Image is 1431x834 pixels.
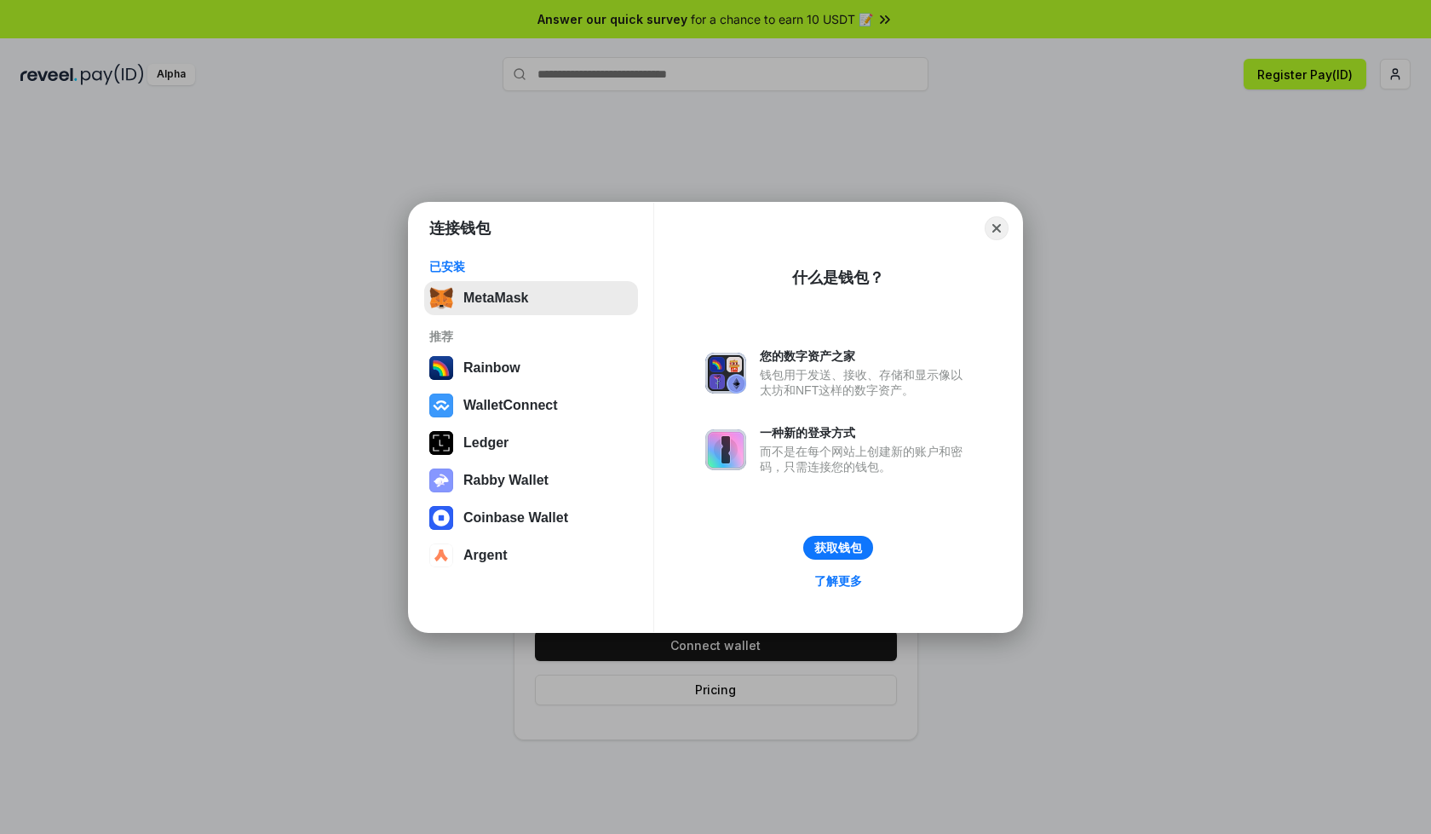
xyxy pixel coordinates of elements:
[760,444,971,475] div: 而不是在每个网站上创建新的账户和密码，只需连接您的钱包。
[424,281,638,315] button: MetaMask
[760,367,971,398] div: 钱包用于发送、接收、存储和显示像以太坊和NFT这样的数字资产。
[429,544,453,567] img: svg+xml,%3Csvg%20width%3D%2228%22%20height%3D%2228%22%20viewBox%3D%220%200%2028%2028%22%20fill%3D...
[424,351,638,385] button: Rainbow
[429,394,453,417] img: svg+xml,%3Csvg%20width%3D%2228%22%20height%3D%2228%22%20viewBox%3D%220%200%2028%2028%22%20fill%3D...
[424,538,638,572] button: Argent
[705,353,746,394] img: svg+xml,%3Csvg%20xmlns%3D%22http%3A%2F%2Fwww.w3.org%2F2000%2Fsvg%22%20fill%3D%22none%22%20viewBox...
[429,469,453,492] img: svg+xml,%3Csvg%20xmlns%3D%22http%3A%2F%2Fwww.w3.org%2F2000%2Fsvg%22%20fill%3D%22none%22%20viewBox...
[705,429,746,470] img: svg+xml,%3Csvg%20xmlns%3D%22http%3A%2F%2Fwww.w3.org%2F2000%2Fsvg%22%20fill%3D%22none%22%20viewBox...
[814,540,862,555] div: 获取钱包
[429,286,453,310] img: svg+xml,%3Csvg%20fill%3D%22none%22%20height%3D%2233%22%20viewBox%3D%220%200%2035%2033%22%20width%...
[985,216,1009,240] button: Close
[429,356,453,380] img: svg+xml,%3Csvg%20width%3D%22120%22%20height%3D%22120%22%20viewBox%3D%220%200%20120%20120%22%20fil...
[424,501,638,535] button: Coinbase Wallet
[463,473,549,488] div: Rabby Wallet
[463,435,509,451] div: Ledger
[760,348,971,364] div: 您的数字资产之家
[424,388,638,423] button: WalletConnect
[429,259,633,274] div: 已安装
[792,267,884,288] div: 什么是钱包？
[424,426,638,460] button: Ledger
[803,536,873,560] button: 获取钱包
[429,431,453,455] img: svg+xml,%3Csvg%20xmlns%3D%22http%3A%2F%2Fwww.w3.org%2F2000%2Fsvg%22%20width%3D%2228%22%20height%3...
[463,510,568,526] div: Coinbase Wallet
[760,425,971,440] div: 一种新的登录方式
[814,573,862,589] div: 了解更多
[463,398,558,413] div: WalletConnect
[429,506,453,530] img: svg+xml,%3Csvg%20width%3D%2228%22%20height%3D%2228%22%20viewBox%3D%220%200%2028%2028%22%20fill%3D...
[463,360,520,376] div: Rainbow
[463,290,528,306] div: MetaMask
[463,548,508,563] div: Argent
[424,463,638,498] button: Rabby Wallet
[429,218,491,239] h1: 连接钱包
[804,570,872,592] a: 了解更多
[429,329,633,344] div: 推荐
